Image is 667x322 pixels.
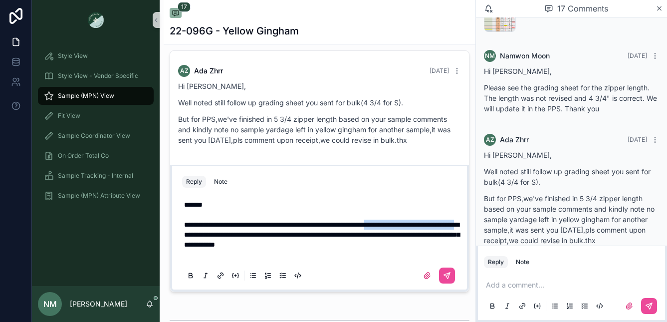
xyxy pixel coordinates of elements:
span: NM [43,298,57,310]
a: Sample (MPN) View [38,87,154,105]
span: Sample (MPN) View [58,92,114,100]
button: Reply [182,176,206,188]
span: Style View - Vendor Specific [58,72,138,80]
a: On Order Total Co [38,147,154,165]
div: scrollable content [32,40,160,218]
span: Sample Coordinator View [58,132,130,140]
button: Reply [484,256,508,268]
p: Well noted still follow up grading sheet you sent for bulk(4 3/4 for S). [484,166,659,187]
a: Sample Coordinator View [38,127,154,145]
span: Ada Zhrr [194,66,223,76]
div: Note [214,178,227,186]
span: AZ [180,67,189,75]
p: Hi [PERSON_NAME], [178,81,461,91]
span: 17 Comments [557,2,608,14]
span: [DATE] [430,67,449,74]
button: Note [210,176,231,188]
span: AZ [486,136,494,144]
span: Ada Zhrr [500,135,529,145]
span: 17 [178,2,191,12]
img: App logo [88,12,104,28]
span: Fit View [58,112,80,120]
span: On Order Total Co [58,152,109,160]
button: Note [512,256,533,268]
span: Sample Tracking - Internal [58,172,133,180]
a: Fit View [38,107,154,125]
p: Please see the grading sheet for the zipper length. The length was not revised and 4 3/4" is corr... [484,82,659,114]
span: [DATE] [628,136,647,143]
button: 17 [170,8,182,20]
a: Sample (MPN) Attribute View [38,187,154,205]
div: Note [516,258,529,266]
h1: 22-096G - Yellow Gingham [170,24,299,38]
a: Style View - Vendor Specific [38,67,154,85]
a: Style View [38,47,154,65]
span: Sample (MPN) Attribute View [58,192,140,200]
a: Sample Tracking - Internal [38,167,154,185]
span: [DATE] [628,52,647,59]
p: Well noted still follow up grading sheet you sent for bulk(4 3/4 for S). [178,97,461,108]
p: Hi [PERSON_NAME], [484,66,659,76]
p: But for PPS,we've finished in 5 3/4 zipper length based on your sample comments and kindly note n... [178,114,461,145]
p: [PERSON_NAME] [70,299,127,309]
span: Style View [58,52,88,60]
p: Hi [PERSON_NAME], [484,150,659,160]
p: But for PPS,we've finished in 5 3/4 zipper length based on your sample comments and kindly note n... [484,193,659,246]
span: NM [485,52,495,60]
span: Namwon Moon [500,51,550,61]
